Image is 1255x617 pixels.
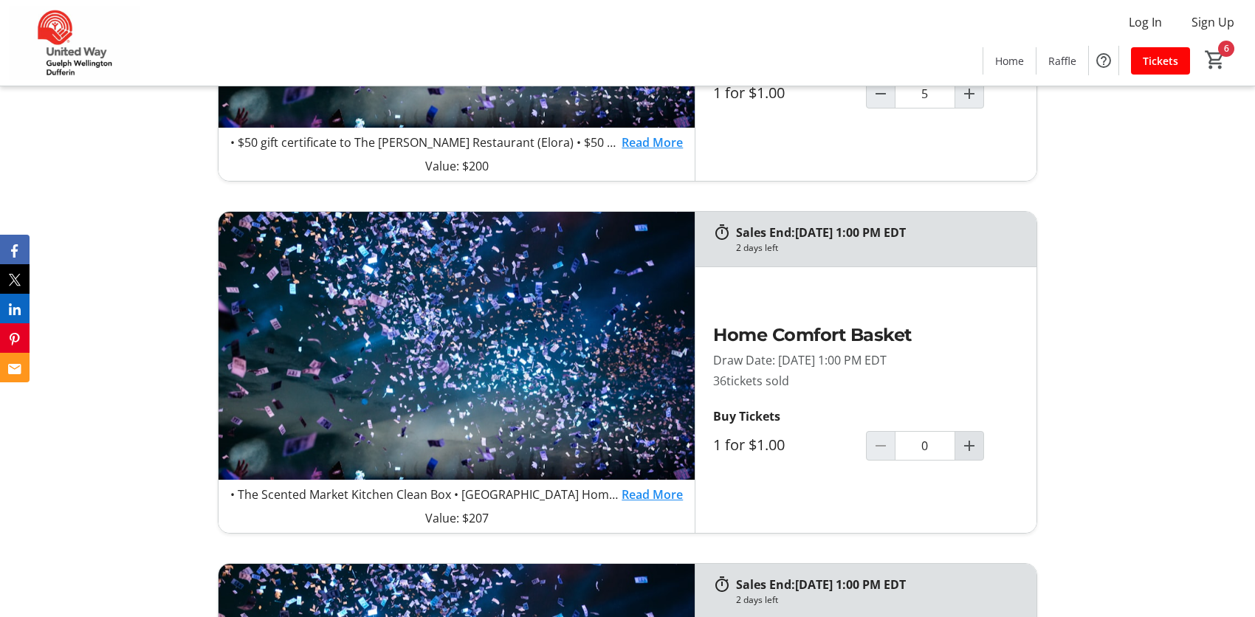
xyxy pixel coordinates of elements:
[1131,47,1190,75] a: Tickets
[983,47,1036,75] a: Home
[713,372,1018,390] p: 36 tickets sold
[1180,10,1246,34] button: Sign Up
[622,134,683,151] a: Read More
[230,509,683,527] p: Value: $207
[219,212,695,480] img: Home Comfort Basket
[1192,13,1234,31] span: Sign Up
[955,80,983,108] button: Increment by one
[713,408,780,424] strong: Buy Tickets
[713,84,785,102] label: 1 for $1.00
[713,351,1018,369] p: Draw Date: [DATE] 1:00 PM EDT
[1089,46,1118,75] button: Help
[1143,53,1178,69] span: Tickets
[736,593,778,607] div: 2 days left
[867,80,895,108] button: Decrement by one
[713,436,785,454] label: 1 for $1.00
[736,576,795,593] span: Sales End:
[1036,47,1088,75] a: Raffle
[736,224,795,241] span: Sales End:
[955,432,983,460] button: Increment by one
[1129,13,1162,31] span: Log In
[622,486,683,503] a: Read More
[736,241,778,255] div: 2 days left
[995,53,1024,69] span: Home
[713,322,1018,348] h2: Home Comfort Basket
[230,157,683,175] p: Value: $200
[230,134,622,151] p: • $50 gift certificate to The [PERSON_NAME] Restaurant (Elora) • $50 gift certificate to Elora Br...
[795,224,906,241] span: [DATE] 1:00 PM EDT
[795,576,906,593] span: [DATE] 1:00 PM EDT
[230,486,622,503] p: • The Scented Market Kitchen Clean Box • [GEOGRAPHIC_DATA] Home Sweet Home throw pillow • Acacia ...
[1202,46,1228,73] button: Cart
[9,6,140,80] img: United Way Guelph Wellington Dufferin's Logo
[1117,10,1174,34] button: Log In
[1048,53,1076,69] span: Raffle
